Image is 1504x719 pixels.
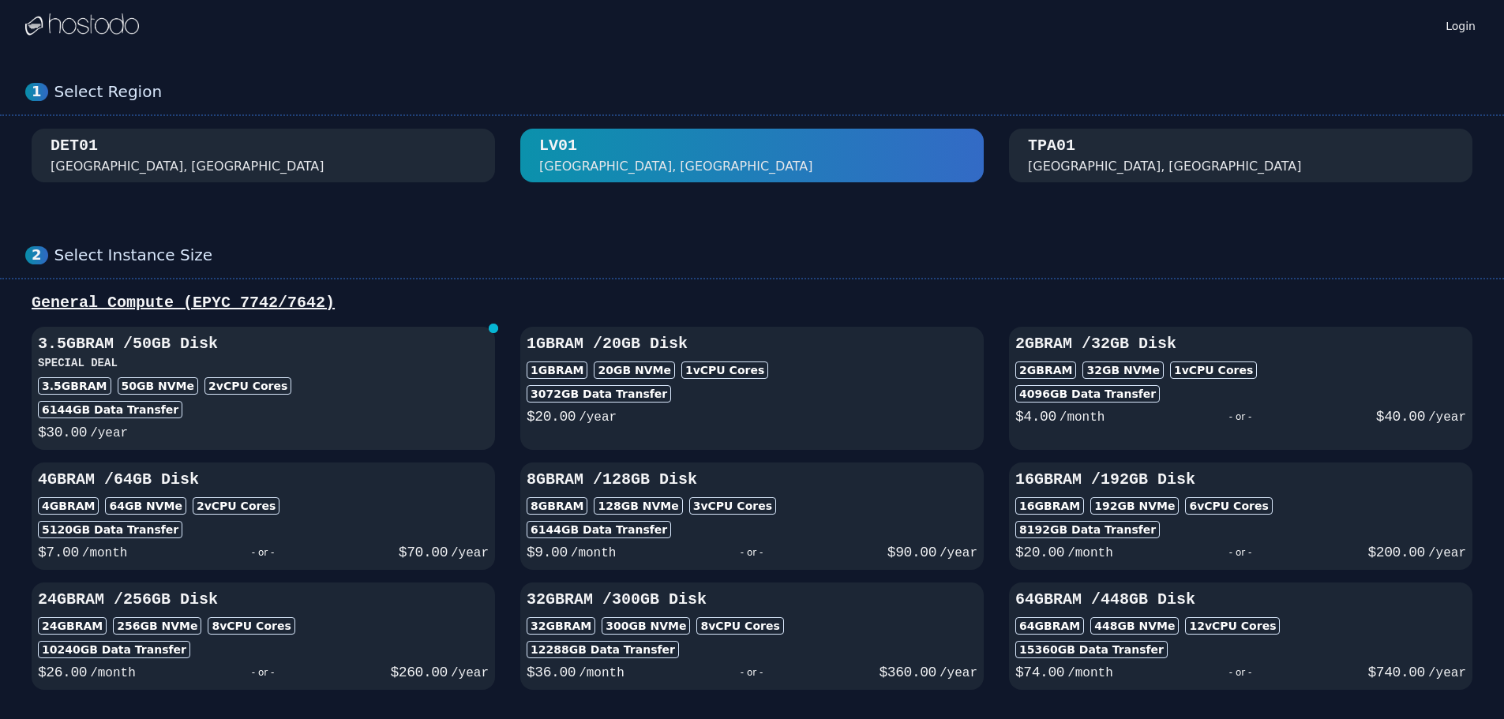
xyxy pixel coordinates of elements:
[1015,665,1064,680] span: $ 74.00
[527,333,977,355] h3: 1GB RAM / 20 GB Disk
[539,157,813,176] div: [GEOGRAPHIC_DATA], [GEOGRAPHIC_DATA]
[1060,410,1105,425] span: /month
[451,666,489,680] span: /year
[38,425,87,440] span: $ 30.00
[127,541,398,564] div: - or -
[520,129,984,182] button: LV01 [GEOGRAPHIC_DATA], [GEOGRAPHIC_DATA]
[579,666,624,680] span: /month
[399,545,448,560] span: $ 70.00
[1015,641,1168,658] div: 15360 GB Data Transfer
[681,361,768,379] div: 1 vCPU Cores
[391,665,448,680] span: $ 260.00
[1090,617,1179,635] div: 448 GB NVMe
[105,497,186,515] div: 64 GB NVMe
[1185,617,1280,635] div: 12 vCPU Cores
[208,617,294,635] div: 8 vCPU Cores
[38,497,99,515] div: 4GB RAM
[25,83,48,101] div: 1
[38,665,87,680] span: $ 26.00
[1015,497,1084,515] div: 16GB RAM
[1090,497,1179,515] div: 192 GB NVMe
[25,13,139,37] img: Logo
[32,462,495,570] button: 4GBRAM /64GB Disk4GBRAM64GB NVMe2vCPU Cores5120GB Data Transfer$7.00/month- or -$70.00/year
[32,582,495,690] button: 24GBRAM /256GB Disk24GBRAM256GB NVMe8vCPU Cores10240GB Data Transfer$26.00/month- or -$260.00/year
[527,385,671,403] div: 3072 GB Data Transfer
[38,617,107,635] div: 24GB RAM
[25,292,1479,314] div: General Compute (EPYC 7742/7642)
[1442,15,1479,34] a: Login
[527,545,568,560] span: $ 9.00
[90,666,136,680] span: /month
[1113,541,1368,564] div: - or -
[594,361,675,379] div: 20 GB NVMe
[880,665,936,680] span: $ 360.00
[136,661,391,683] div: - or -
[118,377,199,395] div: 50 GB NVMe
[1015,545,1064,560] span: $ 20.00
[38,377,111,395] div: 3.5GB RAM
[25,246,48,264] div: 2
[689,497,776,515] div: 3 vCPU Cores
[520,327,984,450] button: 1GBRAM /20GB Disk1GBRAM20GB NVMe1vCPU Cores3072GB Data Transfer$20.00/year
[32,129,495,182] button: DET01 [GEOGRAPHIC_DATA], [GEOGRAPHIC_DATA]
[38,469,489,491] h3: 4GB RAM / 64 GB Disk
[32,327,495,450] button: 3.5GBRAM /50GB DiskSPECIAL DEAL3.5GBRAM50GB NVMe2vCPU Cores6144GB Data Transfer$30.00/year
[1113,661,1368,683] div: - or -
[520,462,984,570] button: 8GBRAM /128GB Disk8GBRAM128GB NVMe3vCPU Cores6144GB Data Transfer$9.00/month- or -$90.00/year
[527,617,595,635] div: 32GB RAM
[1015,385,1160,403] div: 4096 GB Data Transfer
[38,355,489,371] h3: SPECIAL DEAL
[1368,665,1425,680] span: $ 740.00
[54,245,1479,265] div: Select Instance Size
[1368,545,1425,560] span: $ 200.00
[113,617,201,635] div: 256 GB NVMe
[1015,589,1466,611] h3: 64GB RAM / 448 GB Disk
[204,377,291,395] div: 2 vCPU Cores
[624,661,880,683] div: - or -
[887,545,936,560] span: $ 90.00
[1028,135,1075,157] div: TPA01
[571,546,617,560] span: /month
[1067,666,1113,680] span: /month
[1376,409,1425,425] span: $ 40.00
[1428,546,1466,560] span: /year
[38,545,79,560] span: $ 7.00
[1067,546,1113,560] span: /month
[1015,617,1084,635] div: 64GB RAM
[51,157,324,176] div: [GEOGRAPHIC_DATA], [GEOGRAPHIC_DATA]
[1009,129,1472,182] button: TPA01 [GEOGRAPHIC_DATA], [GEOGRAPHIC_DATA]
[1015,333,1466,355] h3: 2GB RAM / 32 GB Disk
[527,469,977,491] h3: 8GB RAM / 128 GB Disk
[1428,410,1466,425] span: /year
[539,135,577,157] div: LV01
[527,361,587,379] div: 1GB RAM
[54,82,1479,102] div: Select Region
[1009,462,1472,570] button: 16GBRAM /192GB Disk16GBRAM192GB NVMe6vCPU Cores8192GB Data Transfer$20.00/month- or -$200.00/year
[1170,361,1257,379] div: 1 vCPU Cores
[1015,469,1466,491] h3: 16GB RAM / 192 GB Disk
[51,135,98,157] div: DET01
[696,617,783,635] div: 8 vCPU Cores
[527,641,679,658] div: 12288 GB Data Transfer
[38,521,182,538] div: 5120 GB Data Transfer
[38,333,489,355] h3: 3.5GB RAM / 50 GB Disk
[520,582,984,690] button: 32GBRAM /300GB Disk32GBRAM300GB NVMe8vCPU Cores12288GB Data Transfer$36.00/month- or -$360.00/year
[940,666,977,680] span: /year
[451,546,489,560] span: /year
[38,589,489,611] h3: 24GB RAM / 256 GB Disk
[82,546,128,560] span: /month
[602,617,690,635] div: 300 GB NVMe
[1015,409,1056,425] span: $ 4.00
[1009,327,1472,450] button: 2GBRAM /32GB Disk2GBRAM32GB NVMe1vCPU Cores4096GB Data Transfer$4.00/month- or -$40.00/year
[579,410,617,425] span: /year
[1015,521,1160,538] div: 8192 GB Data Transfer
[1028,157,1302,176] div: [GEOGRAPHIC_DATA], [GEOGRAPHIC_DATA]
[38,401,182,418] div: 6144 GB Data Transfer
[193,497,279,515] div: 2 vCPU Cores
[527,409,576,425] span: $ 20.00
[616,541,887,564] div: - or -
[940,546,977,560] span: /year
[527,665,576,680] span: $ 36.00
[90,426,128,440] span: /year
[1185,497,1272,515] div: 6 vCPU Cores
